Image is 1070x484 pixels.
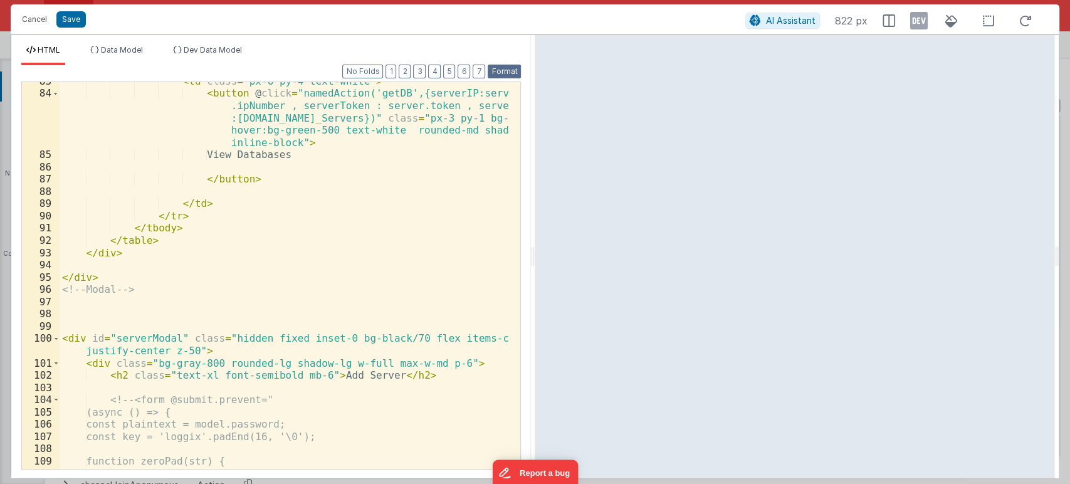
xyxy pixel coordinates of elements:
button: Format [488,65,521,78]
div: 105 [22,406,60,419]
div: 108 [22,443,60,455]
span: Data Model [101,45,143,55]
button: 3 [413,65,426,78]
div: 86 [22,161,60,174]
div: 106 [22,418,60,431]
button: Save [56,11,86,28]
div: 88 [22,186,60,198]
button: AI Assistant [745,13,820,29]
div: 90 [22,210,60,223]
span: Dev Data Model [184,45,242,55]
button: No Folds [342,65,383,78]
div: 85 [22,149,60,161]
div: 95 [22,271,60,284]
div: 94 [22,259,60,271]
div: 92 [22,234,60,247]
div: 99 [22,320,60,333]
span: HTML [38,45,60,55]
div: 107 [22,431,60,443]
div: 104 [22,394,60,406]
div: 96 [22,283,60,296]
div: 109 [22,455,60,468]
div: 100 [22,332,60,357]
button: 1 [386,65,396,78]
div: 97 [22,296,60,308]
div: 89 [22,197,60,210]
div: 102 [22,369,60,382]
button: Cancel [16,11,53,28]
button: 7 [473,65,485,78]
button: 4 [428,65,441,78]
div: 103 [22,382,60,394]
div: 91 [22,222,60,234]
div: 87 [22,173,60,186]
span: AI Assistant [766,15,816,26]
button: 5 [443,65,455,78]
div: 84 [22,87,60,149]
button: 6 [458,65,470,78]
div: 101 [22,357,60,370]
div: 93 [22,247,60,260]
div: 110 [22,467,60,480]
div: 98 [22,308,60,320]
span: 822 px [835,13,868,28]
button: 2 [399,65,411,78]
